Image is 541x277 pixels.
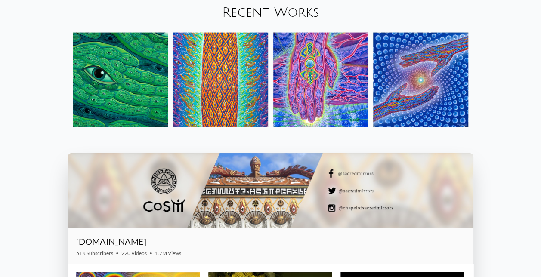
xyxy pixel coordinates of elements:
span: 1.7M Views [155,250,181,256]
span: • [149,250,152,256]
span: • [116,250,119,256]
a: [DOMAIN_NAME] [76,236,146,246]
iframe: Subscribe to CoSM.TV on YouTube [416,240,465,250]
span: 220 Videos [121,250,147,256]
a: Recent Works [222,6,319,20]
span: 51K Subscribers [76,250,113,256]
